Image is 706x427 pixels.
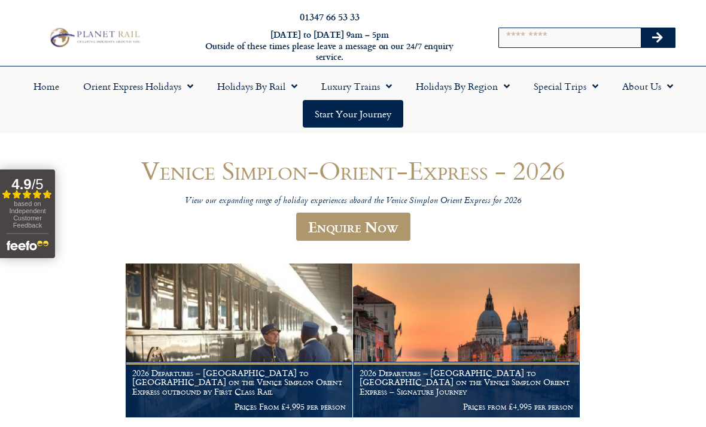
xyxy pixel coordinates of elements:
a: About Us [610,72,685,100]
img: Planet Rail Train Holidays Logo [46,26,142,49]
h1: 2026 Departures – [GEOGRAPHIC_DATA] to [GEOGRAPHIC_DATA] on the Venice Simplon Orient Express – S... [360,368,573,396]
p: Prices From £4,995 per person [132,402,346,411]
a: 2026 Departures – [GEOGRAPHIC_DATA] to [GEOGRAPHIC_DATA] on the Venice Simplon Orient Express – S... [353,264,580,419]
a: Holidays by Rail [205,72,309,100]
h6: [DATE] to [DATE] 9am – 5pm Outside of these times please leave a message on our 24/7 enquiry serv... [191,29,468,63]
a: Enquire Now [296,213,410,241]
p: View our expanding range of holiday experiences aboard the Venice Simplon Orient Express for 2026 [66,196,640,207]
img: Orient Express Special Venice compressed [353,264,580,418]
a: Home [22,72,71,100]
h1: 2026 Departures – [GEOGRAPHIC_DATA] to [GEOGRAPHIC_DATA] on the Venice Simplon Orient Express out... [132,368,346,396]
nav: Menu [6,72,700,128]
a: Holidays by Region [404,72,522,100]
a: Special Trips [522,72,610,100]
p: Prices from £4,995 per person [360,402,573,411]
a: 01347 66 53 33 [300,10,360,23]
a: Luxury Trains [309,72,404,100]
button: Search [641,28,675,47]
a: Orient Express Holidays [71,72,205,100]
a: Start your Journey [303,100,403,128]
a: 2026 Departures – [GEOGRAPHIC_DATA] to [GEOGRAPHIC_DATA] on the Venice Simplon Orient Express out... [126,264,353,419]
h1: Venice Simplon-Orient-Express - 2026 [66,156,640,184]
